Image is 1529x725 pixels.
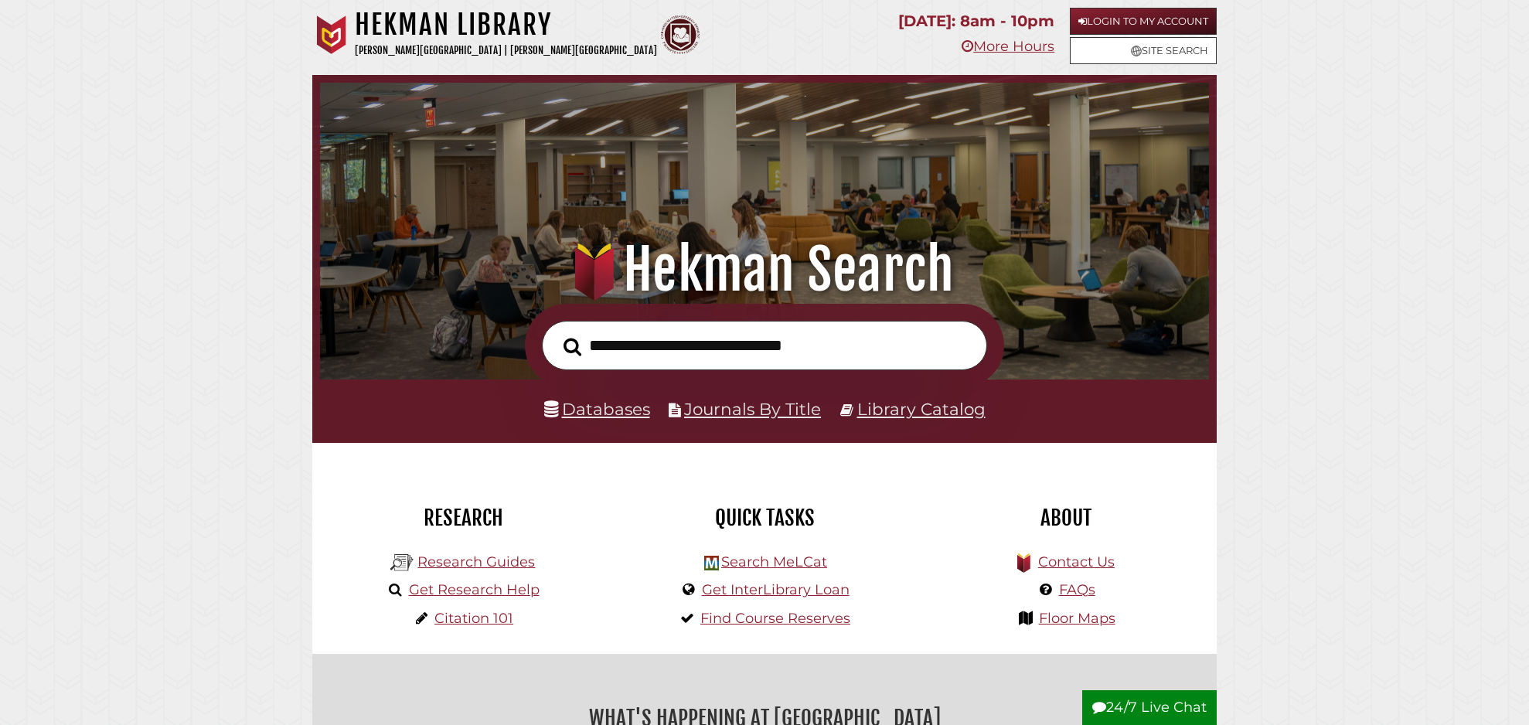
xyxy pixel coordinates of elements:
a: Citation 101 [434,610,513,627]
h1: Hekman Search [343,236,1187,304]
h2: Quick Tasks [625,505,904,531]
img: Hekman Library Logo [704,556,719,570]
img: Hekman Library Logo [390,551,414,574]
i: Search [564,337,581,356]
a: Get Research Help [409,581,540,598]
p: [PERSON_NAME][GEOGRAPHIC_DATA] | [PERSON_NAME][GEOGRAPHIC_DATA] [355,42,657,60]
a: Get InterLibrary Loan [702,581,850,598]
a: Contact Us [1038,553,1115,570]
img: Calvin University [312,15,351,54]
a: Research Guides [417,553,535,570]
a: Journals By Title [684,399,821,419]
a: Site Search [1070,37,1217,64]
a: More Hours [962,38,1054,55]
a: Library Catalog [857,399,986,419]
a: Databases [544,399,650,419]
a: Find Course Reserves [700,610,850,627]
img: Calvin Theological Seminary [661,15,700,54]
h2: About [927,505,1205,531]
h2: Research [324,505,602,531]
h1: Hekman Library [355,8,657,42]
button: Search [556,333,589,361]
a: Login to My Account [1070,8,1217,35]
p: [DATE]: 8am - 10pm [898,8,1054,35]
a: Search MeLCat [721,553,827,570]
a: Floor Maps [1039,610,1115,627]
a: FAQs [1059,581,1095,598]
